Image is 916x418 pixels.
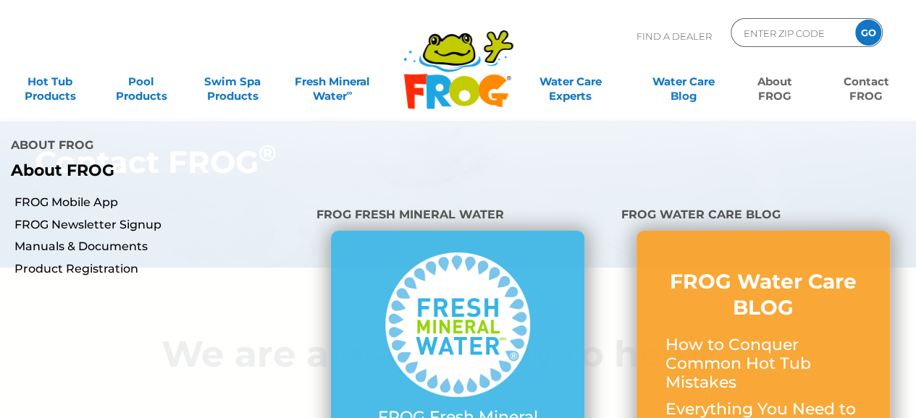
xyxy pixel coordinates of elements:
b: About FROG [11,161,114,180]
p: Find A Dealer [636,18,712,54]
a: Manuals & Documents [14,239,306,255]
a: ContactFROG [831,67,902,96]
h4: About FROG [11,132,447,161]
a: Product Registration [14,261,306,277]
input: GO [855,20,881,46]
a: Water CareBlog [648,67,719,96]
h4: FROG Water Care BLOG [621,202,905,231]
sup: ∞ [347,88,353,98]
a: Swim SpaProducts [197,67,268,96]
a: Water CareExperts [513,67,628,96]
h4: FROG Fresh Mineral Water [316,202,600,231]
input: Zip Code Form [742,22,840,43]
a: PoolProducts [106,67,177,96]
a: AboutFROG [739,67,810,96]
h3: FROG Water Care BLOG [665,268,861,321]
a: Hot TubProducts [14,67,85,96]
a: FROG Newsletter Signup [14,217,306,233]
a: FROG Mobile App [14,195,306,210]
p: How to Conquer Common Hot Tub Mistakes [665,336,861,393]
a: Fresh MineralWater∞ [288,67,377,96]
